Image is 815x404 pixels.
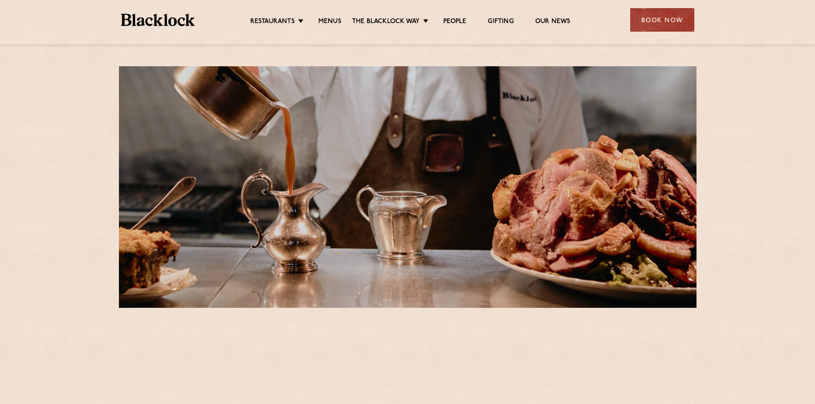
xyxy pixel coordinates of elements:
[250,18,295,27] a: Restaurants
[352,18,420,27] a: The Blacklock Way
[318,18,341,27] a: Menus
[121,14,195,26] img: BL_Textured_Logo-footer-cropped.svg
[443,18,466,27] a: People
[630,8,694,32] div: Book Now
[488,18,513,27] a: Gifting
[535,18,571,27] a: Our News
